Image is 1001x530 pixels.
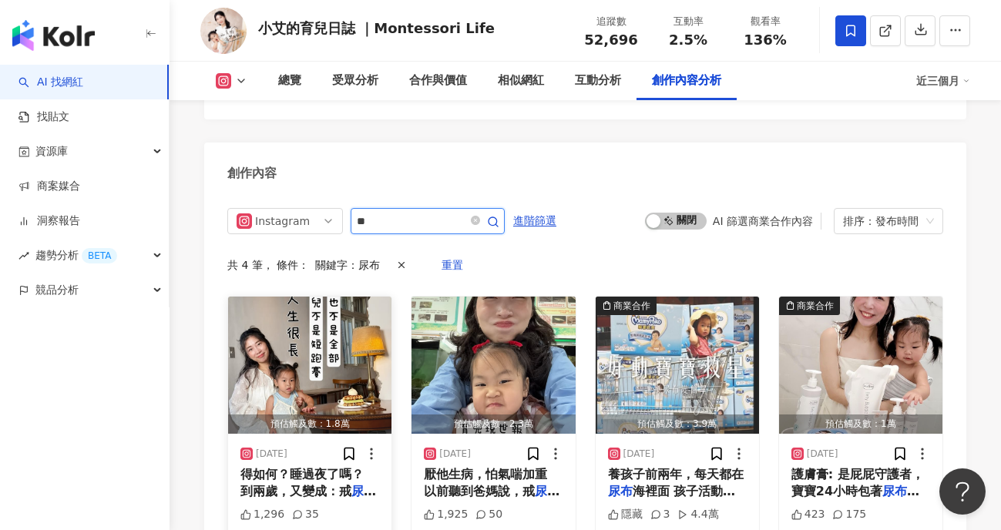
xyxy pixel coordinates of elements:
span: 資源庫 [35,134,68,169]
div: 35 [292,507,319,522]
img: post-image [779,297,942,434]
div: [DATE] [623,448,655,461]
div: 50 [475,507,502,522]
button: 預估觸及數：1.8萬 [228,297,391,434]
span: 2.5% [669,32,707,48]
span: 136% [744,32,787,48]
button: 商業合作預估觸及數：3.9萬 [596,297,759,434]
a: searchAI 找網紅 [18,75,83,90]
span: 重置 [442,253,463,278]
span: 厭他生病，怕氣喘加重 以前聽到爸媽說，戒 [424,467,547,498]
span: 得如何？睡過夜了嗎？ 到兩歲，又變成：戒 [240,467,364,498]
div: BETA [82,248,117,263]
div: AI 篩選商業合作內容 [713,215,813,227]
div: 互動分析 [575,72,621,90]
div: 共 4 筆 ， 條件： [227,250,943,280]
img: post-image [228,297,391,434]
div: 預估觸及數：1.8萬 [228,414,391,434]
div: Instagram [255,209,305,233]
div: 1,925 [424,507,468,522]
div: 商業合作 [797,298,834,314]
span: 進階篩選 [513,209,556,233]
div: 近三個月 [916,69,970,93]
div: 商業合作 [613,298,650,314]
mark: 尿布 [882,484,919,498]
img: post-image [411,297,575,434]
img: logo [12,20,95,51]
span: rise [18,250,29,261]
img: post-image [596,297,759,434]
span: 海裡面 孩子活動力變高，要追著跑換 [608,484,736,515]
div: 隱藏 [608,507,643,522]
button: 商業合作預估觸及數：1萬 [779,297,942,434]
iframe: Help Scout Beacon - Open [939,468,986,515]
div: [DATE] [256,448,287,461]
span: 關鍵字：尿布 [315,259,380,271]
div: 互動率 [659,14,717,29]
button: 預估觸及數：2.3萬 [411,297,575,434]
div: [DATE] [807,448,838,461]
button: 進階篩選 [512,208,557,233]
div: 423 [791,507,825,522]
div: 排序：發布時間 [843,209,920,233]
div: 3 [650,507,670,522]
div: 預估觸及數：1萬 [779,414,942,434]
div: 小艾的育兒日誌 ｜Montessori Life [258,18,495,38]
div: 追蹤數 [582,14,640,29]
div: 1,296 [240,507,284,522]
div: [DATE] [439,448,471,461]
span: close-circle [471,216,480,225]
div: 175 [832,507,866,522]
div: 預估觸及數：2.3萬 [411,414,575,434]
span: 護膚膏: 是屁屁守護者，寶寶24小時包著 [791,467,924,498]
div: 預估觸及數：3.9萬 [596,414,759,434]
div: 觀看率 [736,14,794,29]
span: close-circle [471,214,480,229]
span: 趨勢分析 [35,238,117,273]
mark: 尿布 [535,484,559,498]
div: 合作與價值 [409,72,467,90]
button: 重置 [429,253,475,277]
mark: 尿布 [351,484,376,498]
div: 受眾分析 [332,72,378,90]
div: 相似網紅 [498,72,544,90]
div: 總覽 [278,72,301,90]
span: 競品分析 [35,273,79,307]
div: 4.4萬 [677,507,718,522]
img: KOL Avatar [200,8,247,54]
a: 找貼文 [18,109,69,125]
a: 洞察報告 [18,213,80,229]
div: 創作內容 [227,165,277,182]
span: 52,696 [584,32,637,48]
span: 養孩子前兩年，每天都在 [608,467,744,481]
mark: 尿布 [608,484,633,498]
a: 商案媒合 [18,179,80,194]
div: 創作內容分析 [652,72,721,90]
